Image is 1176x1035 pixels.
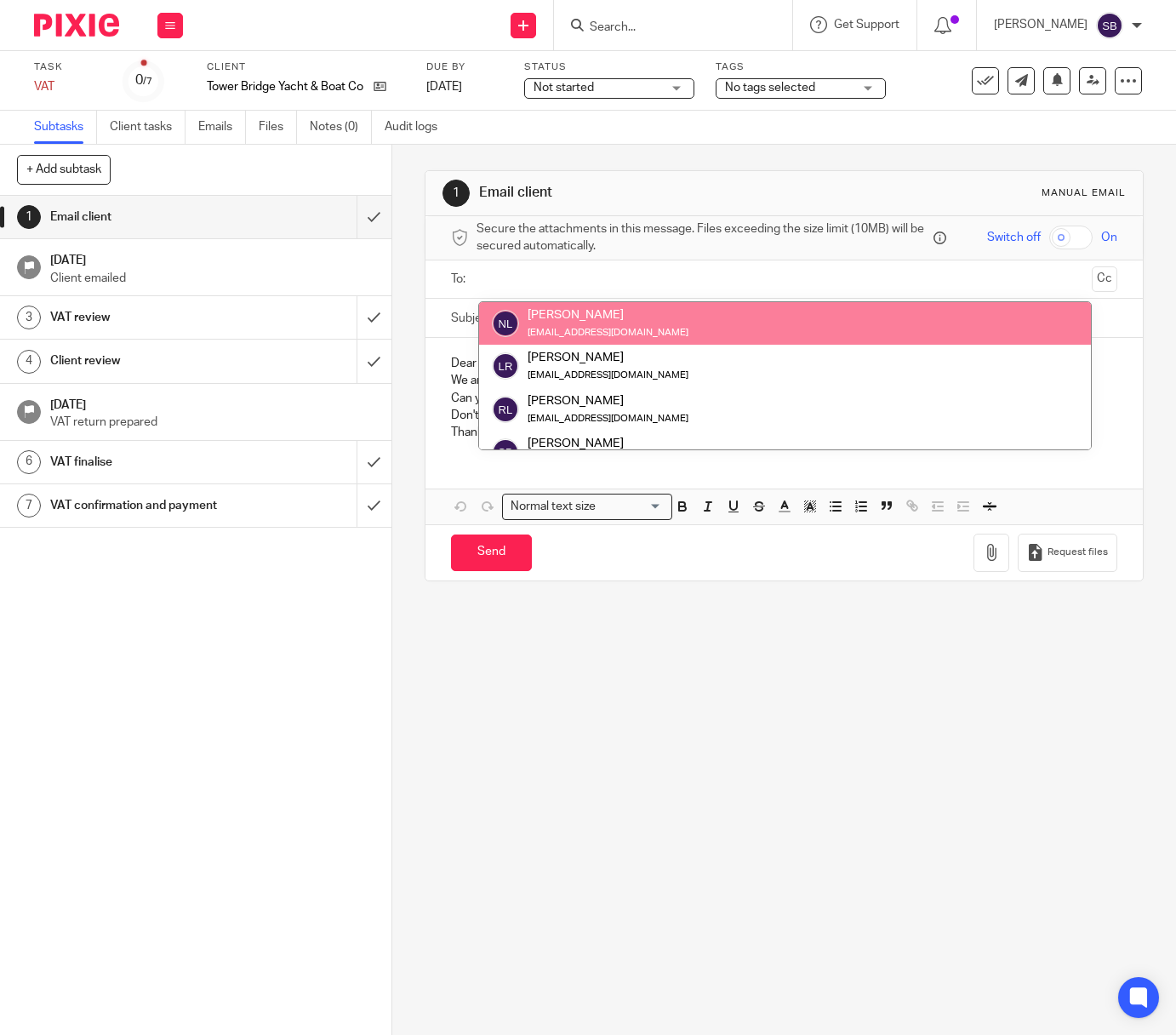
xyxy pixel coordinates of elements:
p: Can you please ensure all receipts, invoices, etc. have been uploaded? [451,390,1117,407]
h1: VAT confirmation and payment [50,493,243,518]
span: Normal text size [506,498,599,516]
label: To: [451,271,470,288]
h1: [DATE] [50,392,374,414]
label: Subject: [451,310,495,327]
h1: [DATE] [50,248,374,269]
small: /7 [143,77,152,86]
h1: Email client [50,204,243,230]
img: svg%3E [492,352,519,380]
p: Don't hesitate to contact me if you have any questions. [451,407,1117,424]
div: 3 [17,306,41,329]
div: [PERSON_NAME] [528,392,688,409]
p: [PERSON_NAME] [994,16,1088,33]
label: Due by [426,60,503,74]
img: svg%3E [492,310,519,337]
div: 7 [17,494,41,517]
div: 4 [17,350,41,374]
button: + Add subtask [17,155,111,184]
p: Dear [PERSON_NAME], [451,355,1117,372]
small: [EMAIL_ADDRESS][DOMAIN_NAME] [528,328,688,337]
span: On [1101,229,1117,246]
span: Switch off [987,229,1041,246]
label: Status [524,60,694,74]
img: svg%3E [492,438,519,466]
div: Manual email [1042,186,1126,200]
p: VAT return prepared [50,414,374,431]
h1: VAT review [50,305,243,330]
div: 0 [135,71,152,90]
input: Search [588,20,741,36]
label: Tags [716,60,886,74]
div: 1 [17,205,41,229]
button: Cc [1092,266,1117,292]
a: Subtasks [34,111,97,144]
p: Tower Bridge Yacht & Boat Co Ltd [207,78,365,95]
h1: VAT finalise [50,449,243,475]
a: Audit logs [385,111,450,144]
div: [PERSON_NAME] [528,435,765,452]
div: 1 [442,180,470,207]
div: 6 [17,450,41,474]
label: Client [207,60,405,74]
span: [DATE] [426,81,462,93]
small: [EMAIL_ADDRESS][DOMAIN_NAME] [528,414,688,423]
span: Request files [1048,546,1108,559]
span: No tags selected [725,82,815,94]
h1: Client review [50,348,243,374]
a: Client tasks [110,111,186,144]
a: Emails [198,111,246,144]
a: Notes (0) [310,111,372,144]
div: VAT [34,78,102,95]
span: Get Support [834,19,899,31]
p: Client emailed [50,270,374,287]
img: Pixie [34,14,119,37]
div: Search for option [502,494,672,520]
input: Search for option [601,498,662,516]
div: [PERSON_NAME] [528,306,688,323]
span: Not started [534,82,594,94]
p: We are beginning to work on your VAT return, to be filed by [DATE]. [451,372,1117,389]
img: svg%3E [1096,12,1123,39]
h1: Email client [479,184,820,202]
button: Request files [1018,534,1116,572]
img: svg%3E [492,396,519,423]
label: Task [34,60,102,74]
input: Send [451,535,532,571]
p: Thank you. [451,424,1117,441]
div: [PERSON_NAME] [528,349,688,366]
small: [EMAIL_ADDRESS][DOMAIN_NAME] [528,370,688,380]
span: Secure the attachments in this message. Files exceeding the size limit (10MB) will be secured aut... [477,220,929,255]
a: Files [259,111,297,144]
